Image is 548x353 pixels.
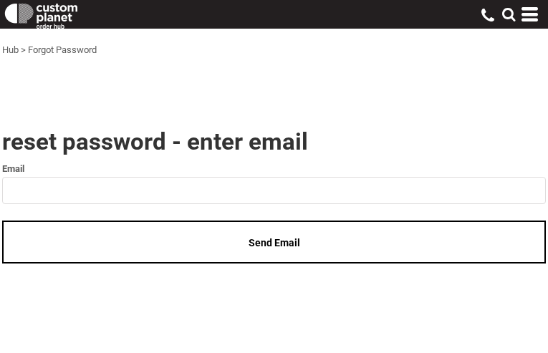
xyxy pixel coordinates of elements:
span: Send Email [249,237,300,248]
div: > [21,43,26,58]
h2: Reset Password - Enter Email [2,130,546,153]
a: Hub [2,44,19,55]
label: Email [2,160,546,177]
div: Forgot Password [28,43,97,58]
